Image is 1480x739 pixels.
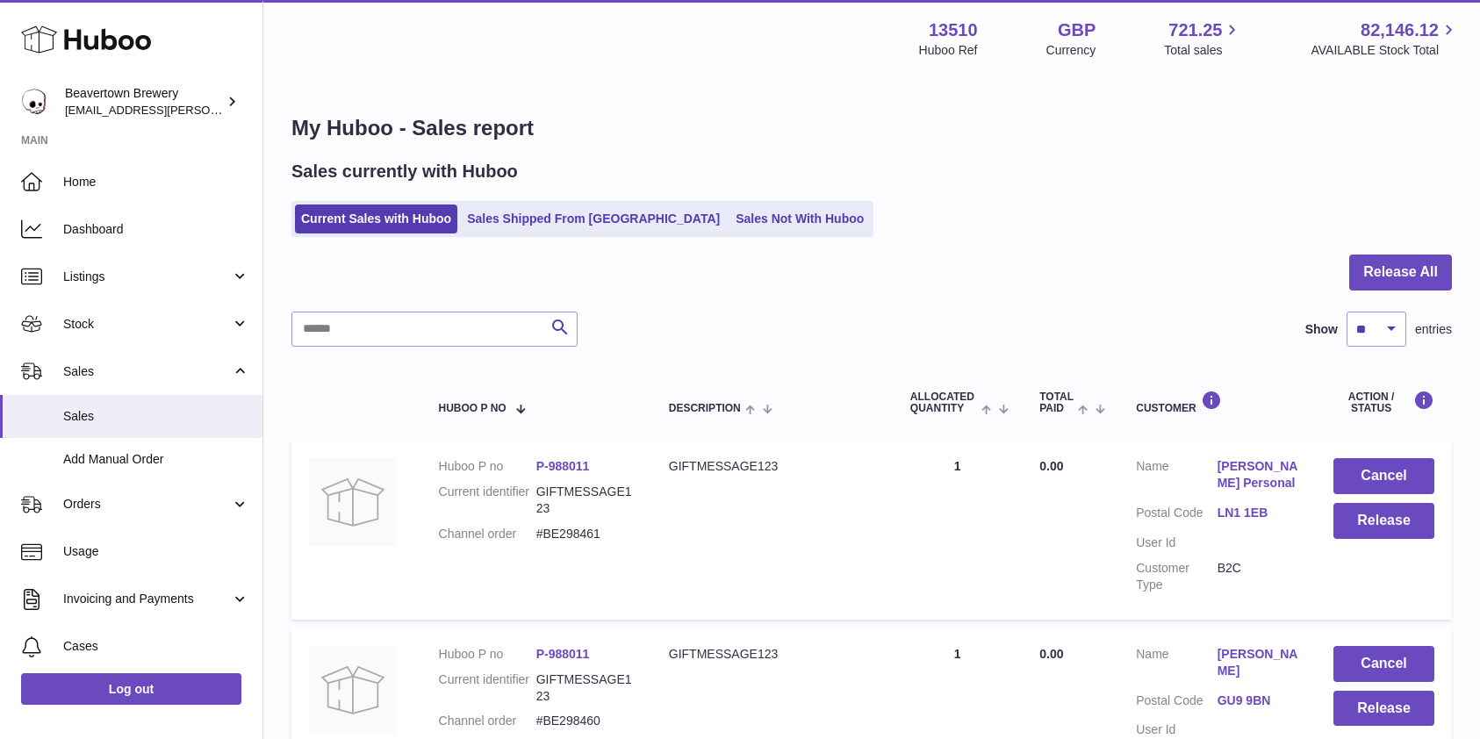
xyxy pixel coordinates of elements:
[1136,560,1217,593] dt: Customer Type
[461,204,726,233] a: Sales Shipped From [GEOGRAPHIC_DATA]
[295,204,457,233] a: Current Sales with Huboo
[63,496,231,513] span: Orders
[910,391,977,414] span: ALLOCATED Quantity
[63,316,231,333] span: Stock
[63,451,249,468] span: Add Manual Order
[1218,505,1298,521] a: LN1 1EB
[669,646,875,663] div: GIFTMESSAGE123
[729,204,870,233] a: Sales Not With Huboo
[439,526,536,542] dt: Channel order
[1311,42,1459,59] span: AVAILABLE Stock Total
[536,484,634,517] dd: GIFTMESSAGE123
[439,484,536,517] dt: Current identifier
[1333,646,1434,682] button: Cancel
[291,114,1452,142] h1: My Huboo - Sales report
[929,18,978,42] strong: 13510
[1164,18,1242,59] a: 721.25 Total sales
[291,160,518,183] h2: Sales currently with Huboo
[1333,691,1434,727] button: Release
[309,458,397,546] img: no-photo.jpg
[536,713,634,729] dd: #BE298460
[1311,18,1459,59] a: 82,146.12 AVAILABLE Stock Total
[919,42,978,59] div: Huboo Ref
[1136,646,1217,684] dt: Name
[439,646,536,663] dt: Huboo P no
[1218,560,1298,593] dd: B2C
[1039,391,1074,414] span: Total paid
[1136,391,1298,414] div: Customer
[439,671,536,705] dt: Current identifier
[1168,18,1222,42] span: 721.25
[669,458,875,475] div: GIFTMESSAGE123
[1218,692,1298,709] a: GU9 9BN
[63,543,249,560] span: Usage
[63,638,249,655] span: Cases
[1333,391,1434,414] div: Action / Status
[1218,646,1298,679] a: [PERSON_NAME]
[21,89,47,115] img: kit.lowe@beavertownbrewery.co.uk
[439,713,536,729] dt: Channel order
[536,459,590,473] a: P-988011
[65,85,223,118] div: Beavertown Brewery
[1136,721,1217,738] dt: User Id
[1058,18,1096,42] strong: GBP
[439,458,536,475] dt: Huboo P no
[893,441,1022,619] td: 1
[63,408,249,425] span: Sales
[309,646,397,734] img: no-photo.jpg
[65,103,352,117] span: [EMAIL_ADDRESS][PERSON_NAME][DOMAIN_NAME]
[63,269,231,285] span: Listings
[1164,42,1242,59] span: Total sales
[63,221,249,238] span: Dashboard
[669,403,741,414] span: Description
[1136,692,1217,714] dt: Postal Code
[536,526,634,542] dd: #BE298461
[439,403,507,414] span: Huboo P no
[536,671,634,705] dd: GIFTMESSAGE123
[1305,321,1338,338] label: Show
[1333,458,1434,494] button: Cancel
[63,363,231,380] span: Sales
[1039,647,1063,661] span: 0.00
[1361,18,1439,42] span: 82,146.12
[1136,458,1217,496] dt: Name
[1218,458,1298,491] a: [PERSON_NAME] Personal
[1415,321,1452,338] span: entries
[1136,505,1217,526] dt: Postal Code
[1333,503,1434,539] button: Release
[21,673,241,705] a: Log out
[63,174,249,190] span: Home
[1046,42,1096,59] div: Currency
[1136,535,1217,551] dt: User Id
[1349,255,1452,291] button: Release All
[1039,459,1063,473] span: 0.00
[63,591,231,607] span: Invoicing and Payments
[536,647,590,661] a: P-988011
